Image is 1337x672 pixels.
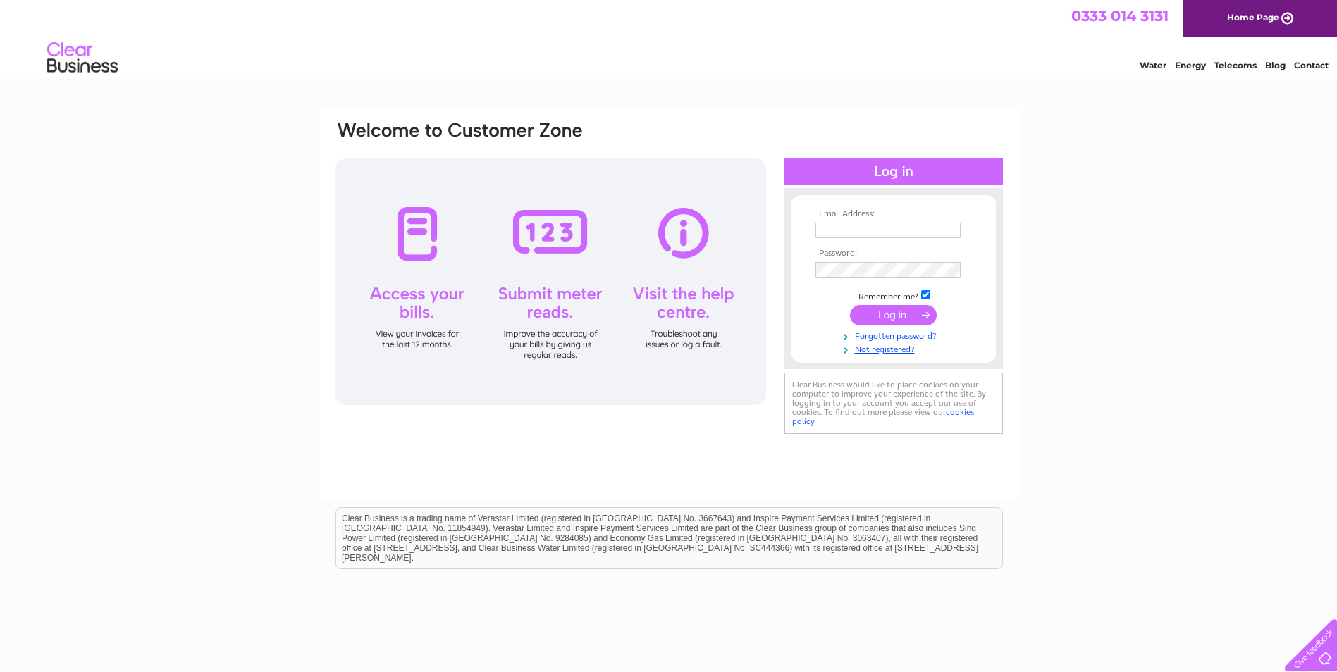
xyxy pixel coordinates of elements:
[815,328,975,342] a: Forgotten password?
[792,407,974,426] a: cookies policy
[784,373,1003,434] div: Clear Business would like to place cookies on your computer to improve your experience of the sit...
[1294,60,1329,70] a: Contact
[1071,7,1169,25] a: 0333 014 3131
[336,8,1002,68] div: Clear Business is a trading name of Verastar Limited (registered in [GEOGRAPHIC_DATA] No. 3667643...
[812,209,975,219] th: Email Address:
[47,37,118,80] img: logo.png
[1175,60,1206,70] a: Energy
[1140,60,1166,70] a: Water
[1265,60,1286,70] a: Blog
[812,249,975,259] th: Password:
[1214,60,1257,70] a: Telecoms
[812,288,975,302] td: Remember me?
[850,305,937,325] input: Submit
[815,342,975,355] a: Not registered?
